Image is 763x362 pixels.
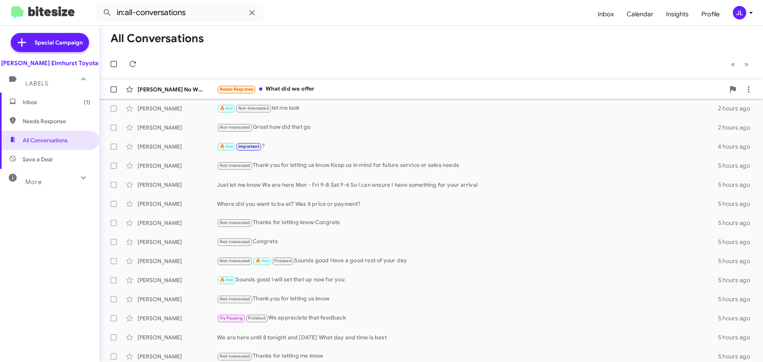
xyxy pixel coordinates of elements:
[137,105,217,112] div: [PERSON_NAME]
[726,6,754,19] button: JL
[217,294,718,304] div: Thank you for letting us know
[137,314,217,322] div: [PERSON_NAME]
[217,123,718,132] div: Great how did that go
[217,237,718,246] div: Congrats
[220,220,250,225] span: Not-Interested
[217,333,718,341] div: We are here until 8 tonight and [DATE] What day and time is best
[137,333,217,341] div: [PERSON_NAME]
[220,125,250,130] span: Not-Interested
[110,32,204,45] h1: All Conversations
[88,47,134,52] div: Keywords by Traffic
[21,21,87,27] div: Domain: [DOMAIN_NAME]
[718,238,757,246] div: 5 hours ago
[220,163,250,168] span: Not-Interested
[695,3,726,26] a: Profile
[217,314,718,323] div: We appreciate that feedback
[660,3,695,26] a: Insights
[217,181,718,189] div: Just let me know We are here Mon - Fri 9-8 Sat 9-6 So i can ensure I have something for your arrival
[740,56,753,72] button: Next
[137,352,217,360] div: [PERSON_NAME]
[718,181,757,189] div: 5 hours ago
[137,181,217,189] div: [PERSON_NAME]
[217,142,718,151] div: ?
[220,239,250,244] span: Not-Interested
[220,144,233,149] span: 🔥 Hot
[217,352,718,361] div: Thanks for letting me know
[137,162,217,170] div: [PERSON_NAME]
[274,258,292,263] span: Finished
[726,56,753,72] nav: Page navigation example
[220,316,243,321] span: Try Pausing
[217,200,718,208] div: Where did you want to be at? Was it price or payment?
[220,87,254,92] span: Needs Response
[718,352,757,360] div: 5 hours ago
[137,295,217,303] div: [PERSON_NAME]
[217,161,718,170] div: Thank you for letting us know Keep us in mind for future service or sales needs
[718,124,757,132] div: 2 hours ago
[13,21,19,27] img: website_grey.svg
[11,33,89,52] a: Special Campaign
[35,39,83,46] span: Special Campaign
[238,144,259,149] span: Important
[731,59,735,69] span: «
[217,275,718,285] div: Sounds good i will set that up now for you
[718,219,757,227] div: 5 hours ago
[718,162,757,170] div: 5 hours ago
[220,106,233,111] span: 🔥 Hot
[256,258,269,263] span: 🔥 Hot
[21,46,28,52] img: tab_domain_overview_orange.svg
[23,155,52,163] span: Save a Deal
[591,3,620,26] a: Inbox
[137,276,217,284] div: [PERSON_NAME]
[137,257,217,265] div: [PERSON_NAME]
[744,59,749,69] span: »
[137,85,217,93] div: [PERSON_NAME] No Worries
[137,238,217,246] div: [PERSON_NAME]
[22,13,39,19] div: v 4.0.25
[220,296,250,302] span: Not-Interested
[718,105,757,112] div: 2 hours ago
[137,200,217,208] div: [PERSON_NAME]
[238,106,269,111] span: Not-Interested
[718,200,757,208] div: 5 hours ago
[733,6,746,19] div: JL
[718,333,757,341] div: 5 hours ago
[23,136,68,144] span: All Conversations
[25,80,48,87] span: Labels
[137,124,217,132] div: [PERSON_NAME]
[1,59,98,67] div: [PERSON_NAME] Elmhurst Toyota
[13,13,19,19] img: logo_orange.svg
[718,143,757,151] div: 4 hours ago
[23,117,90,125] span: Needs Response
[220,258,250,263] span: Not-Interested
[217,104,718,113] div: let me look
[84,98,90,106] span: (1)
[137,219,217,227] div: [PERSON_NAME]
[718,257,757,265] div: 5 hours ago
[217,85,725,94] div: What did we offer
[718,314,757,322] div: 5 hours ago
[620,3,660,26] a: Calendar
[718,295,757,303] div: 5 hours ago
[79,46,85,52] img: tab_keywords_by_traffic_grey.svg
[96,3,263,22] input: Search
[217,218,718,227] div: Thanks for letting know Congrats
[137,143,217,151] div: [PERSON_NAME]
[726,56,740,72] button: Previous
[30,47,71,52] div: Domain Overview
[23,98,90,106] span: Inbox
[220,354,250,359] span: Not-Interested
[718,276,757,284] div: 5 hours ago
[220,277,233,283] span: 🔥 Hot
[217,256,718,265] div: Sounds good Have a good rest of your day
[248,316,265,321] span: Finished
[25,178,42,186] span: More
